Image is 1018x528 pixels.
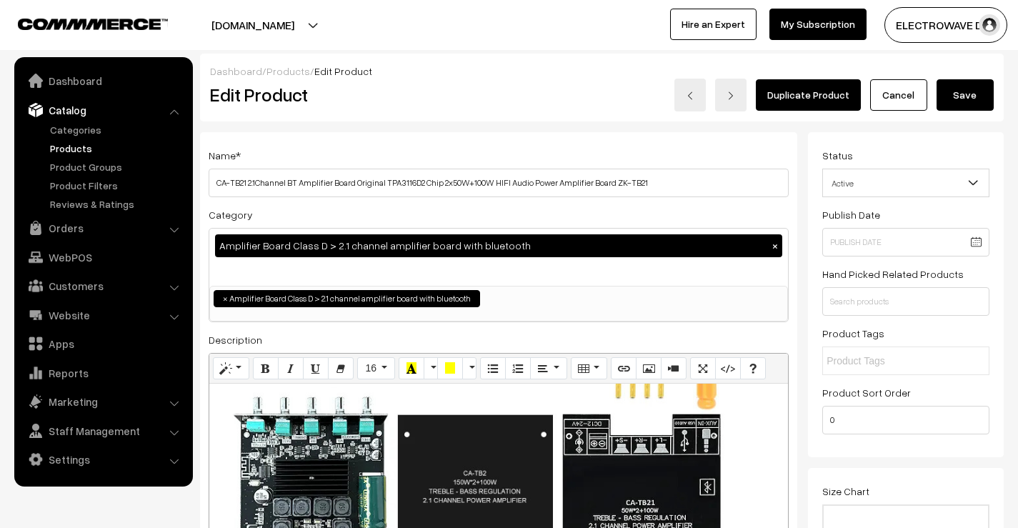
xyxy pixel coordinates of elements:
[18,360,188,386] a: Reports
[18,331,188,357] a: Apps
[18,68,188,94] a: Dashboard
[979,14,1000,36] img: user
[18,14,143,31] a: COMMMERCE
[328,357,354,380] button: Remove Font Style (CTRL+\)
[266,65,310,77] a: Products
[670,9,757,40] a: Hire an Expert
[213,357,249,380] button: Style
[822,207,880,222] label: Publish Date
[18,447,188,472] a: Settings
[18,302,188,328] a: Website
[18,244,188,270] a: WebPOS
[209,332,262,347] label: Description
[214,290,480,307] li: Amplifier Board Class D > 2.1 channel amplifier board with bluetooth
[314,65,372,77] span: Edit Product
[769,239,782,252] button: ×
[18,389,188,414] a: Marketing
[937,79,994,111] button: Save
[18,19,168,29] img: COMMMERCE
[740,357,766,380] button: Help
[822,169,989,197] span: Active
[209,169,789,197] input: Name
[18,418,188,444] a: Staff Management
[215,234,782,257] div: Amplifier Board Class D > 2.1 channel amplifier board with bluetooth
[424,357,438,380] button: More Color
[210,64,994,79] div: / /
[686,91,694,100] img: left-arrow.png
[18,97,188,123] a: Catalog
[46,159,188,174] a: Product Groups
[357,357,395,380] button: Font Size
[530,357,567,380] button: Paragraph
[365,362,376,374] span: 16
[437,357,463,380] button: Background Color
[822,385,911,400] label: Product Sort Order
[611,357,637,380] button: Link (CTRL+K)
[303,357,329,380] button: Underline (CTRL+U)
[636,357,662,380] button: Picture
[18,215,188,241] a: Orders
[462,357,476,380] button: More Color
[769,9,867,40] a: My Subscription
[46,141,188,156] a: Products
[46,178,188,193] a: Product Filters
[399,357,424,380] button: Recent Color
[823,171,989,196] span: Active
[690,357,716,380] button: Full Screen
[822,484,869,499] label: Size Chart
[822,406,989,434] input: Enter Number
[827,354,952,369] input: Product Tags
[822,228,989,256] input: Publish Date
[822,326,884,341] label: Product Tags
[870,79,927,111] a: Cancel
[505,357,531,380] button: Ordered list (CTRL+SHIFT+NUM8)
[727,91,735,100] img: right-arrow.png
[210,84,524,106] h2: Edit Product
[756,79,861,111] a: Duplicate Product
[46,196,188,211] a: Reviews & Ratings
[822,148,853,163] label: Status
[822,287,989,316] input: Search products
[161,7,344,43] button: [DOMAIN_NAME]
[278,357,304,380] button: Italic (CTRL+I)
[884,7,1007,43] button: ELECTROWAVE DE…
[18,273,188,299] a: Customers
[210,65,262,77] a: Dashboard
[253,357,279,380] button: Bold (CTRL+B)
[46,122,188,137] a: Categories
[480,357,506,380] button: Unordered list (CTRL+SHIFT+NUM7)
[822,267,964,282] label: Hand Picked Related Products
[209,148,241,163] label: Name
[571,357,607,380] button: Table
[715,357,741,380] button: Code View
[661,357,687,380] button: Video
